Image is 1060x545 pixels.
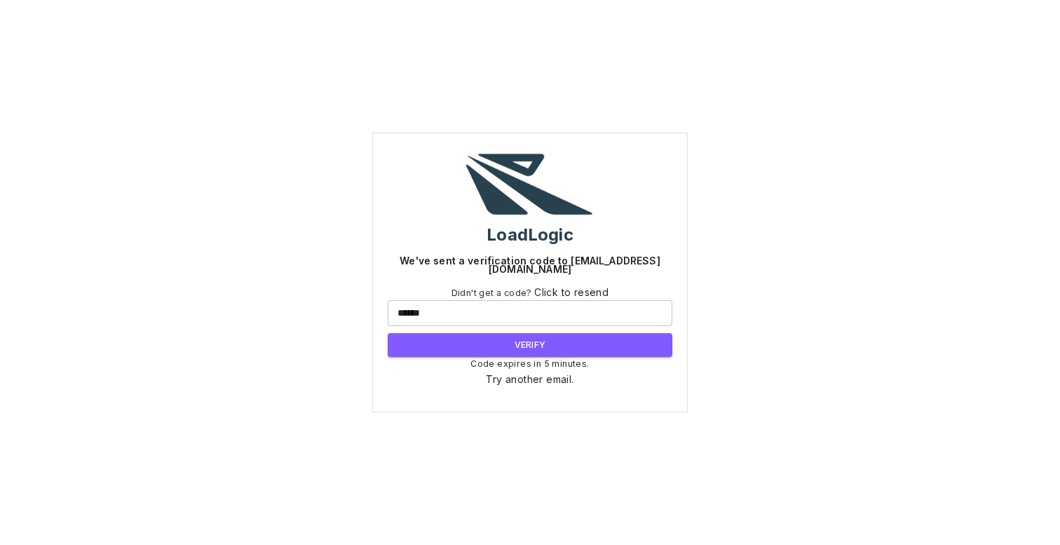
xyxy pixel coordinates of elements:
h6: We've sent a verification code to [EMAIL_ADDRESS][DOMAIN_NAME] [388,257,672,272]
a: Try another email. [486,373,573,385]
div: LoadLogic [487,228,573,242]
img: LoadLogic logo [460,148,600,219]
span: Didn't get a code? [451,284,609,300]
a: Click to resend [534,286,609,298]
span: Code expires in 5 minutes. [470,357,589,371]
button: Verify [388,333,672,356]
